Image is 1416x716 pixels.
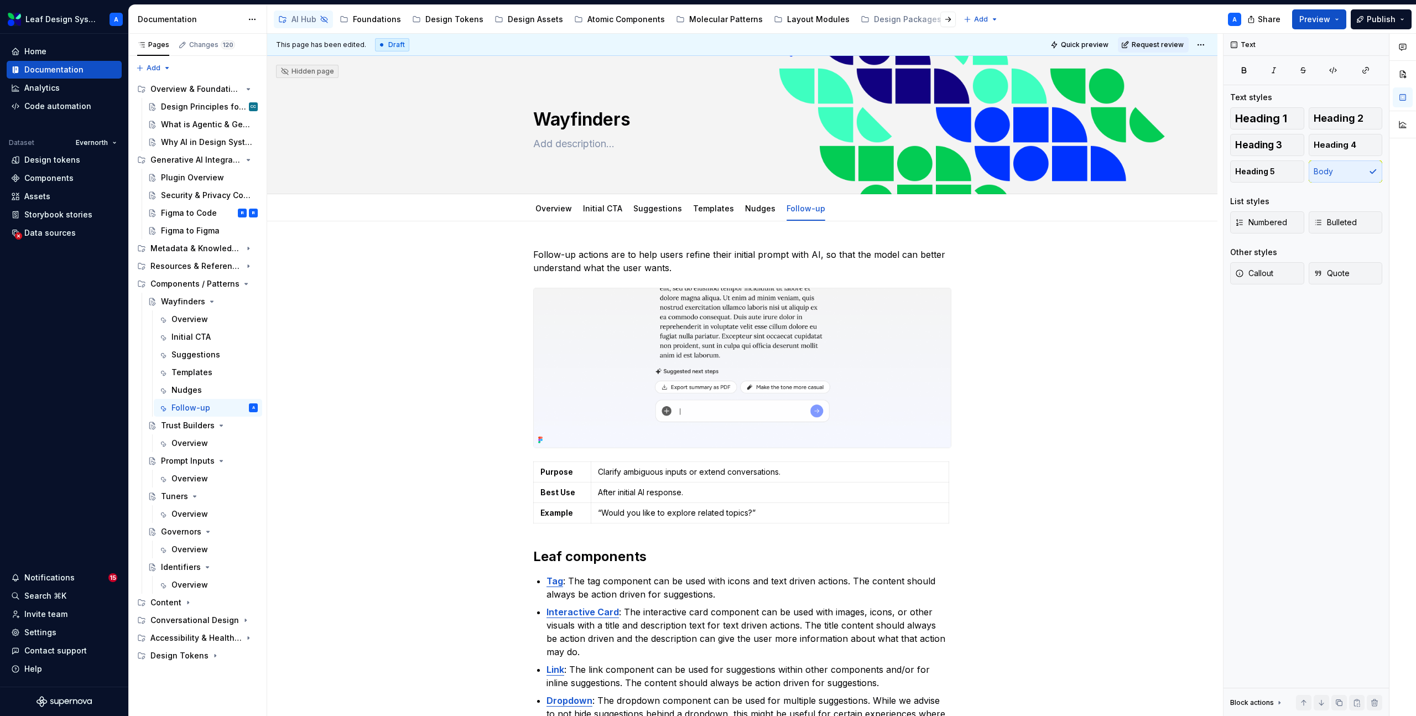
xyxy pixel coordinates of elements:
[133,257,262,275] div: Resources & References
[143,558,262,576] a: Identifiers
[531,106,949,133] textarea: Wayfinders
[252,207,255,219] div: IR
[546,606,619,618] strong: Interactive Card
[143,169,262,186] a: Plugin Overview
[7,43,122,60] a: Home
[133,240,262,257] div: Metadata & Knowledge Systems
[171,438,208,449] div: Overview
[150,261,242,272] div: Resources & References
[171,314,208,325] div: Overview
[71,135,122,151] button: Evernorth
[161,137,252,148] div: Why AI in Design Systems
[221,40,235,49] span: 120
[7,61,122,79] a: Documentation
[425,14,483,25] div: Design Tokens
[508,14,563,25] div: Design Assets
[534,288,951,448] img: 376ebbf1-ee99-492c-bf5e-72057edf4a77.png
[154,364,262,381] a: Templates
[1235,166,1275,177] span: Heading 5
[143,186,262,204] a: Security & Privacy Considerations
[154,541,262,558] a: Overview
[741,196,780,220] div: Nudges
[1230,262,1304,284] button: Callout
[154,576,262,594] a: Overview
[1242,9,1288,29] button: Share
[546,664,564,675] strong: Link
[1230,107,1304,129] button: Heading 1
[143,293,262,310] a: Wayfinders
[150,154,242,165] div: Generative AI Integration
[189,40,235,49] div: Changes
[24,590,66,601] div: Search ⌘K
[24,46,46,57] div: Home
[133,151,262,169] div: Generative AI Integration
[598,487,942,498] p: After initial AI response.
[1314,113,1363,124] span: Heading 2
[490,11,568,28] a: Design Assets
[150,84,242,95] div: Overview & Foundations
[7,79,122,97] a: Analytics
[1235,139,1282,151] span: Heading 3
[570,11,669,28] a: Atomic Components
[171,473,208,484] div: Overview
[24,173,74,184] div: Components
[693,204,734,213] a: Templates
[161,119,252,130] div: What is Agentic & Generative AI
[154,346,262,364] a: Suggestions
[856,11,958,28] a: Design Packages
[1367,14,1396,25] span: Publish
[114,15,118,24] div: A
[2,7,126,31] button: Leaf Design SystemA
[150,632,242,644] div: Accessibility & Health Equity
[108,573,117,582] span: 15
[1309,262,1383,284] button: Quote
[133,60,174,76] button: Add
[161,562,201,573] div: Identifiers
[1230,92,1272,103] div: Text styles
[76,138,108,147] span: Evernorth
[1118,37,1189,53] button: Request review
[579,196,627,220] div: Initial CTA
[7,624,122,641] a: Settings
[133,80,262,665] div: Page tree
[533,548,951,565] h2: Leaf components
[24,209,92,220] div: Storybook stories
[171,509,208,520] div: Overview
[161,172,224,183] div: Plugin Overview
[546,574,951,601] p: : The tag component can be used with icons and text driven actions. The content should always be ...
[546,695,592,706] a: Dropdown
[1314,139,1356,151] span: Heading 4
[24,627,56,638] div: Settings
[133,80,262,98] div: Overview & Foundations
[161,225,220,236] div: Figma to Figma
[540,467,573,476] strong: Purpose
[689,14,763,25] div: Molecular Patterns
[874,14,941,25] div: Design Packages
[133,594,262,611] div: Content
[150,615,239,626] div: Conversational Design
[154,310,262,328] a: Overview
[274,8,958,30] div: Page tree
[25,14,96,25] div: Leaf Design System
[7,206,122,224] a: Storybook stories
[598,507,942,518] p: “Would you like to explore related topics?”
[546,605,951,658] p: : The interactive card component can be used with images, icons, or other visuals with a title an...
[671,11,767,28] a: Molecular Patterns
[161,101,247,112] div: Design Principles for AI
[7,169,122,187] a: Components
[24,645,87,656] div: Contact support
[335,11,405,28] a: Foundations
[154,434,262,452] a: Overview
[787,14,850,25] div: Layout Modules
[7,660,122,678] button: Help
[1230,134,1304,156] button: Heading 3
[276,40,366,49] span: This page has been edited.
[150,650,209,661] div: Design Tokens
[171,331,211,343] div: Initial CTA
[24,227,76,238] div: Data sources
[782,196,830,220] div: Follow-up
[7,642,122,660] button: Contact support
[161,455,215,466] div: Prompt Inputs
[133,647,262,665] div: Design Tokens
